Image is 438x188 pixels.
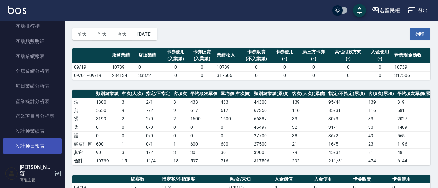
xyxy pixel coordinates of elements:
[290,106,327,115] td: 116
[327,131,367,140] td: 36 / 2
[172,98,189,106] td: 3
[351,175,391,183] th: 卡券販賣
[327,140,367,148] td: 16 / 5
[368,55,391,62] div: (-)
[299,49,328,55] div: 第三方卡券
[172,115,189,123] td: 2
[405,5,430,17] button: 登出
[252,123,290,131] td: 46497
[3,19,62,34] a: 互助排行榜
[271,71,297,80] td: 0
[327,157,367,165] td: 211/81
[163,71,189,80] td: 0
[327,148,367,157] td: 45 / 34
[219,131,253,140] td: 0
[144,140,172,148] td: 0 / 1
[290,98,327,106] td: 139
[189,98,219,106] td: 433
[94,157,120,165] td: 10739
[252,115,290,123] td: 66887
[290,123,327,131] td: 32
[120,123,145,131] td: 0
[120,157,145,165] td: 15
[72,98,94,106] td: 洗
[252,148,290,157] td: 3900
[94,123,120,131] td: 0
[243,55,270,62] div: (不入業績)
[120,148,145,157] td: 3
[112,28,132,40] button: 今天
[72,106,94,115] td: 剪
[327,115,367,123] td: 30 / 3
[172,123,189,131] td: 0
[367,106,396,115] td: 116
[3,79,62,94] a: 每日業績分析表
[252,131,290,140] td: 27700
[94,98,120,106] td: 1300
[191,49,214,55] div: 卡券販賣
[72,63,110,71] td: 09/19
[410,28,430,40] button: 列印
[163,63,189,71] td: 0
[219,115,253,123] td: 1600
[215,48,241,63] th: 業績收入
[219,148,253,157] td: 30
[3,154,62,169] a: 設計師業績分析表
[252,98,290,106] td: 44300
[290,157,327,165] td: 292
[228,175,273,183] th: 男/女/未知
[3,138,62,153] a: 設計師日報表
[144,157,172,165] td: 11/4
[172,90,189,98] th: 客項次
[331,49,365,55] div: 其他付款方式
[367,71,393,80] td: 0
[393,63,430,71] td: 10739
[327,123,367,131] td: 31 / 1
[172,106,189,115] td: 9
[189,157,219,165] td: 597
[189,140,219,148] td: 600
[271,63,297,71] td: 0
[241,63,271,71] td: 0
[273,55,296,62] div: (-)
[120,131,145,140] td: 0
[290,148,327,157] td: 79
[137,71,163,80] td: 33372
[144,90,172,98] th: 指定/不指定
[329,71,367,80] td: 0
[137,63,163,71] td: 0
[72,48,430,80] table: a dense table
[94,115,120,123] td: 3199
[3,64,62,79] a: 全店業績分析表
[189,131,219,140] td: 0
[299,55,328,62] div: (-)
[368,49,391,55] div: 入金使用
[219,123,253,131] td: 0
[120,98,145,106] td: 3
[252,157,290,165] td: 317506
[20,164,53,177] h5: [PERSON_NAME]蓤
[137,48,163,63] th: 店販業績
[72,148,94,157] td: 其它
[273,49,296,55] div: 卡券使用
[189,63,215,71] td: 0
[367,90,396,98] th: 客項次(累積)
[367,98,396,106] td: 139
[110,71,137,80] td: 284134
[369,4,403,17] button: 名留民權
[144,123,172,131] td: 0 / 0
[329,63,367,71] td: 0
[367,63,393,71] td: 0
[144,148,172,157] td: 1 / 2
[20,177,53,183] p: 高階主管
[367,148,396,157] td: 81
[120,90,145,98] th: 客次(人次)
[312,175,352,183] th: 入金使用
[164,55,187,62] div: (入業績)
[129,175,160,183] th: 總客數
[94,106,120,115] td: 5550
[273,175,312,183] th: 入金儲值
[189,90,219,98] th: 平均項次單價
[367,115,396,123] td: 33
[164,49,187,55] div: 卡券使用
